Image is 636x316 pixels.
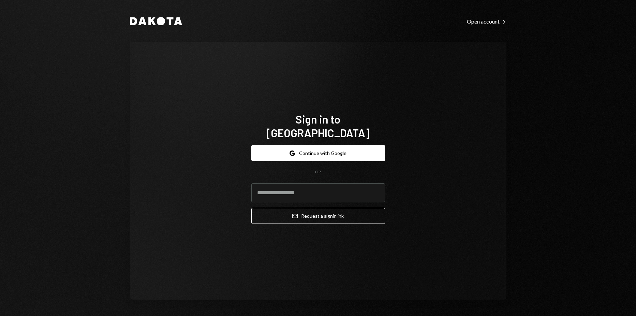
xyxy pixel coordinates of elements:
a: Open account [467,17,506,25]
div: OR [315,169,321,175]
h1: Sign in to [GEOGRAPHIC_DATA] [251,112,385,140]
button: Continue with Google [251,145,385,161]
div: Open account [467,18,506,25]
button: Request a signinlink [251,208,385,224]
